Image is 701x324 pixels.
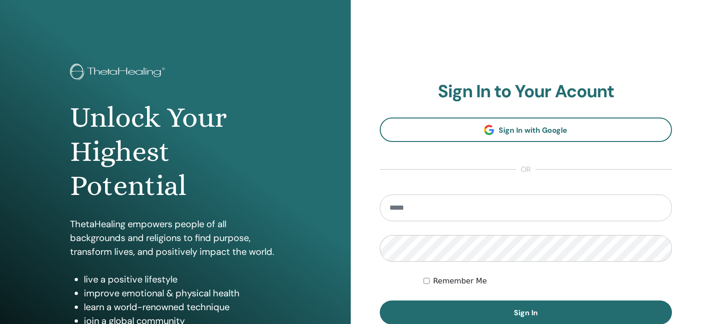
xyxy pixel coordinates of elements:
[499,125,567,135] span: Sign In with Google
[380,81,672,102] h2: Sign In to Your Acount
[424,276,672,287] div: Keep me authenticated indefinitely or until I manually logout
[84,300,281,314] li: learn a world-renowned technique
[514,308,538,318] span: Sign In
[516,164,536,175] span: or
[84,286,281,300] li: improve emotional & physical health
[70,100,281,203] h1: Unlock Your Highest Potential
[380,118,672,142] a: Sign In with Google
[433,276,487,287] label: Remember Me
[70,217,281,259] p: ThetaHealing empowers people of all backgrounds and religions to find purpose, transform lives, a...
[84,272,281,286] li: live a positive lifestyle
